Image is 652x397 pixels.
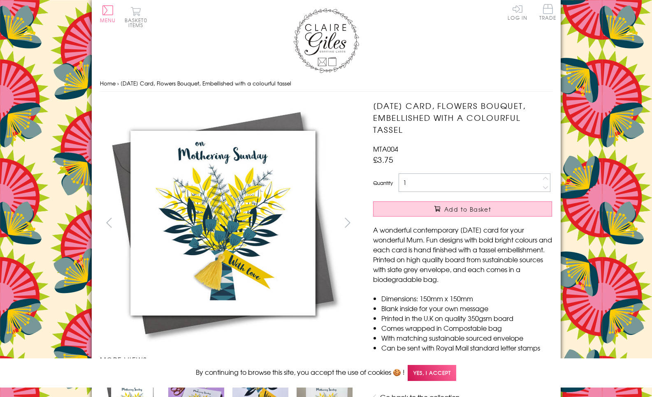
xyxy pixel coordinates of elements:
span: £3.75 [373,154,393,165]
li: Blank inside for your own message [381,303,552,313]
p: A wonderful contemporary [DATE] card for your wonderful Mum. Fun designs with bold bright colours... [373,225,552,284]
li: Can be sent with Royal Mail standard letter stamps [381,343,552,353]
label: Quantity [373,179,393,187]
button: next [338,213,357,232]
a: Home [100,79,116,87]
span: Add to Basket [444,205,491,213]
li: Printed in the U.K on quality 350gsm board [381,313,552,323]
img: Mother's Day Card, Flowers Bouquet, Embellished with a colourful tassel [357,100,603,346]
button: Basket0 items [125,7,147,28]
li: Comes wrapped in Compostable bag [381,323,552,333]
a: Log In [508,4,527,20]
button: Add to Basket [373,201,552,217]
li: With matching sustainable sourced envelope [381,333,552,343]
span: › [117,79,119,87]
span: Yes, I accept [408,365,456,381]
nav: breadcrumbs [100,75,552,92]
button: prev [100,213,118,232]
span: MTA004 [373,144,398,154]
span: Trade [539,4,557,20]
button: Menu [100,5,116,23]
a: Trade [539,4,557,22]
span: Menu [100,16,116,24]
span: [DATE] Card, Flowers Bouquet, Embellished with a colourful tassel [121,79,291,87]
h1: [DATE] Card, Flowers Bouquet, Embellished with a colourful tassel [373,100,552,135]
img: Claire Giles Greetings Cards [293,8,359,73]
li: Dimensions: 150mm x 150mm [381,293,552,303]
span: 0 items [128,16,147,29]
img: Mother's Day Card, Flowers Bouquet, Embellished with a colourful tassel [100,100,346,346]
h3: More views [100,355,357,365]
